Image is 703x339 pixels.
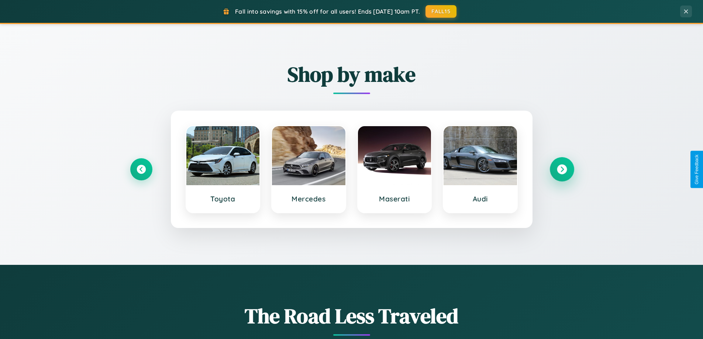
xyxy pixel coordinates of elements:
[365,194,424,203] h3: Maserati
[279,194,338,203] h3: Mercedes
[235,8,420,15] span: Fall into savings with 15% off for all users! Ends [DATE] 10am PT.
[425,5,456,18] button: FALL15
[130,302,573,330] h1: The Road Less Traveled
[451,194,510,203] h3: Audi
[130,60,573,89] h2: Shop by make
[194,194,252,203] h3: Toyota
[694,155,699,184] div: Give Feedback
